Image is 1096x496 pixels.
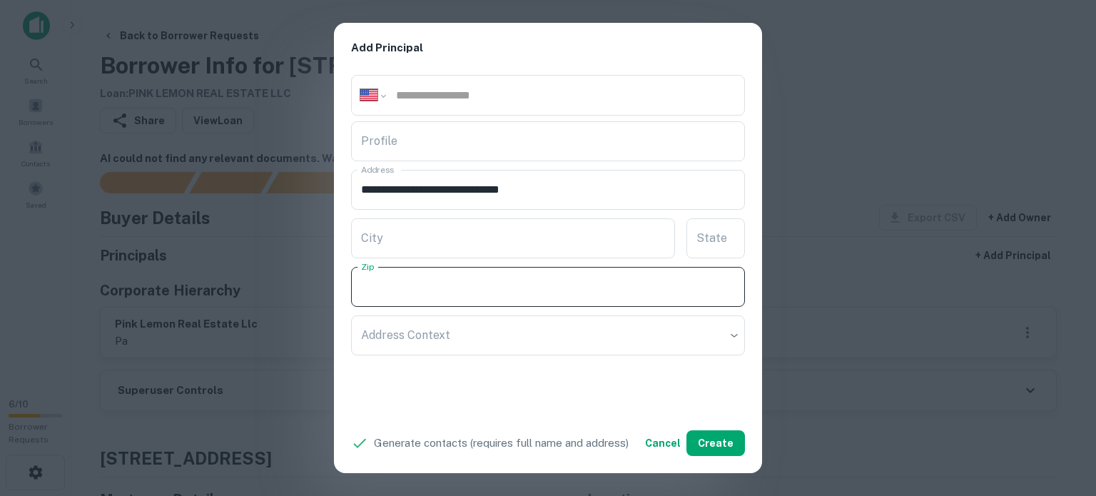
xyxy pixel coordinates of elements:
iframe: Chat Widget [1025,382,1096,450]
p: Generate contacts (requires full name and address) [374,435,629,452]
div: ​ [351,315,745,355]
label: Zip [361,260,374,273]
label: Address [361,163,394,176]
button: Create [686,430,745,456]
button: Cancel [639,430,686,456]
h2: Add Principal [334,23,762,74]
